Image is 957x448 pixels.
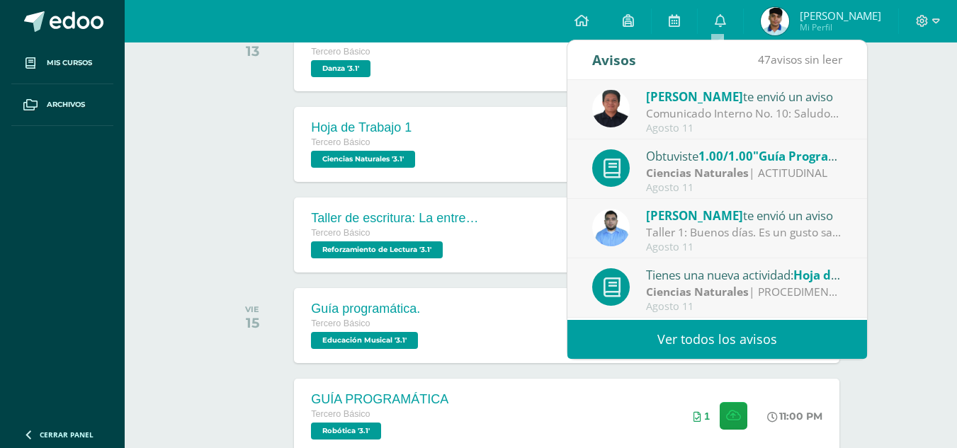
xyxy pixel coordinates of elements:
[758,52,842,67] span: avisos sin leer
[311,47,370,57] span: Tercero Básico
[693,410,710,422] div: Archivos entregados
[311,120,419,135] div: Hoja de Trabajo 1
[646,284,843,300] div: | PROCEDIMENTAL
[244,42,261,59] div: 13
[592,209,630,246] img: 54ea75c2c4af8710d6093b43030d56ea.png
[704,410,710,422] span: 1
[646,207,743,224] span: [PERSON_NAME]
[646,122,843,134] div: Agosto 11
[311,211,481,226] div: Taller de escritura: La entrevista
[245,304,259,314] div: VIE
[646,284,749,299] strong: Ciencias Naturales
[646,165,843,181] div: | ACTITUDINAL
[793,267,896,283] span: Hoja de Trabajo 1
[311,318,370,328] span: Tercero Básico
[311,409,370,419] span: Tercero Básico
[646,87,843,105] div: te envió un aviso
[311,241,443,258] span: Reforzamiento de Lectura '3.1'
[646,165,749,180] strong: Ciencias Naturales
[646,206,843,224] div: te envió un aviso
[767,410,822,423] div: 11:00 PM
[11,84,113,126] a: Archivos
[761,7,789,35] img: 9f8f4e0c4bc088c91144c372669c8561.png
[311,301,421,316] div: Guía programática.
[698,148,753,164] span: 1.00/1.00
[646,182,843,194] div: Agosto 11
[311,60,370,77] span: Danza '3.1'
[800,8,881,23] span: [PERSON_NAME]
[245,314,259,331] div: 15
[646,105,843,122] div: Comunicado Interno No. 10: Saludos Cordiales, Por este medio se hace notificación electrónica del...
[40,430,94,440] span: Cerrar panel
[646,147,843,165] div: Obtuviste en
[592,90,630,127] img: eff8bfa388aef6dbf44d967f8e9a2edc.png
[646,265,843,284] div: Tienes una nueva actividad:
[11,42,113,84] a: Mis cursos
[800,21,881,33] span: Mi Perfil
[753,148,874,164] span: "Guía Programática"
[646,301,843,313] div: Agosto 11
[592,40,636,79] div: Avisos
[646,224,843,241] div: Taller 1: Buenos días. Es un gusto saludarles. Se ha subido a la plataforma el primer taller de l...
[758,52,771,67] span: 47
[311,392,448,407] div: GUÍA PROGRAMÁTICA
[311,332,418,349] span: Educación Musical '3.1'
[311,137,370,147] span: Tercero Básico
[646,241,843,253] div: Agosto 11
[646,88,743,105] span: [PERSON_NAME]
[567,320,867,359] a: Ver todos los avisos
[47,57,92,69] span: Mis cursos
[311,228,370,238] span: Tercero Básico
[311,151,415,168] span: Ciencias Naturales '3.1'
[311,423,381,440] span: Robótica '3.1'
[47,99,85,110] span: Archivos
